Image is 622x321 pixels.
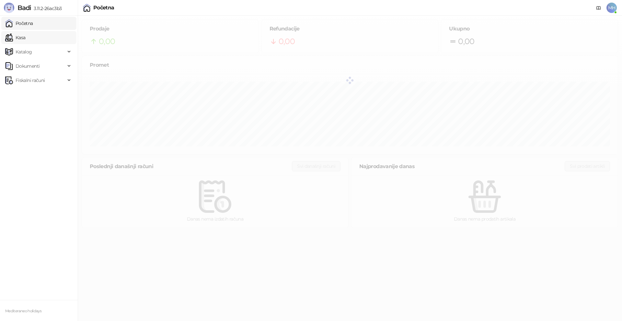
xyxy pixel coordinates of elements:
a: Početna [5,17,33,30]
span: Fiskalni računi [16,74,45,87]
span: Dokumenti [16,60,40,73]
span: 3.11.2-26ac3b3 [31,6,62,11]
span: Badi [17,4,31,12]
span: Katalog [16,45,32,58]
a: Kasa [5,31,25,44]
a: Dokumentacija [593,3,604,13]
img: Logo [4,3,14,13]
small: Mediteraneo holidays [5,309,41,313]
span: MH [606,3,617,13]
div: Početna [93,5,114,10]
